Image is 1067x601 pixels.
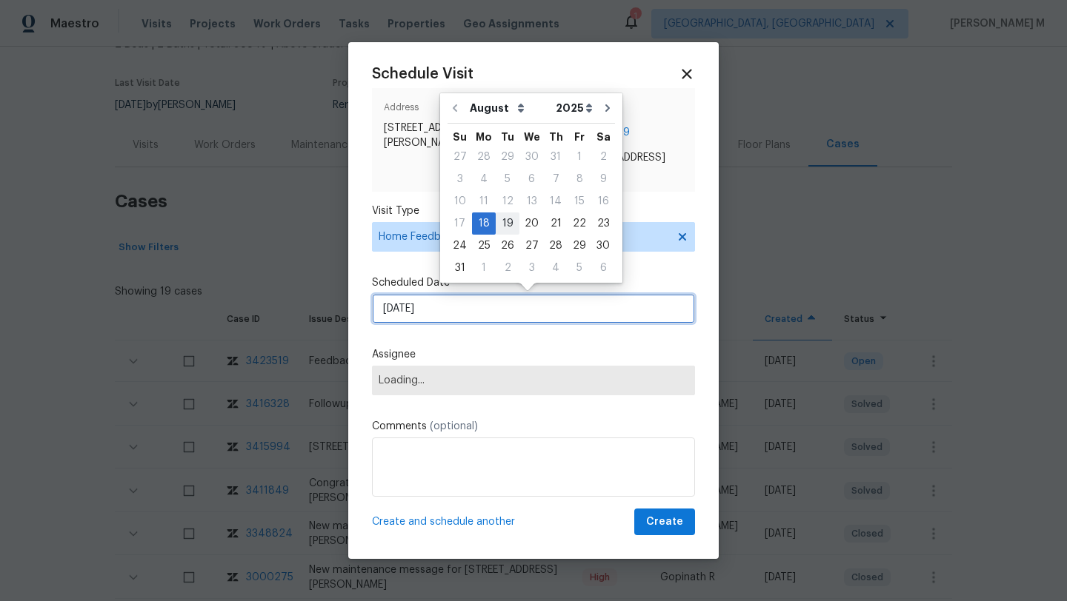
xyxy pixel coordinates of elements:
[544,191,568,212] div: 14
[519,191,544,212] div: 13
[448,212,472,235] div: Sun Aug 17 2025
[568,168,591,190] div: Fri Aug 08 2025
[448,257,472,279] div: Sun Aug 31 2025
[472,169,496,189] div: 4
[591,213,615,234] div: 23
[519,258,544,278] div: 3
[596,93,619,123] button: Go to next month
[549,132,563,142] abbr: Thursday
[448,147,472,167] div: 27
[472,190,496,212] div: Mon Aug 11 2025
[501,132,514,142] abbr: Tuesday
[430,421,478,432] span: (optional)
[568,213,591,234] div: 22
[544,169,568,189] div: 7
[372,347,695,362] label: Assignee
[519,212,544,235] div: Wed Aug 20 2025
[591,258,615,278] div: 6
[519,257,544,279] div: Wed Sep 03 2025
[496,213,519,234] div: 19
[372,514,515,529] span: Create and schedule another
[496,168,519,190] div: Tue Aug 05 2025
[591,168,615,190] div: Sat Aug 09 2025
[372,275,695,290] label: Scheduled Date
[448,168,472,190] div: Sun Aug 03 2025
[448,258,472,278] div: 31
[568,147,591,167] div: 1
[496,258,519,278] div: 2
[568,191,591,212] div: 15
[544,190,568,212] div: Thu Aug 14 2025
[496,257,519,279] div: Tue Sep 02 2025
[496,147,519,167] div: 29
[472,146,496,168] div: Mon Jul 28 2025
[519,146,544,168] div: Wed Jul 30 2025
[472,235,496,257] div: Mon Aug 25 2025
[519,190,544,212] div: Wed Aug 13 2025
[596,132,611,142] abbr: Saturday
[472,258,496,278] div: 1
[466,97,552,119] select: Month
[519,235,544,257] div: Wed Aug 27 2025
[448,213,472,234] div: 17
[591,191,615,212] div: 16
[519,213,544,234] div: 20
[568,190,591,212] div: Fri Aug 15 2025
[552,97,596,119] select: Year
[472,191,496,212] div: 11
[519,235,544,256] div: 27
[496,169,519,189] div: 5
[591,257,615,279] div: Sat Sep 06 2025
[544,147,568,167] div: 31
[544,168,568,190] div: Thu Aug 07 2025
[372,204,695,218] label: Visit Type
[568,235,591,257] div: Fri Aug 29 2025
[591,190,615,212] div: Sat Aug 16 2025
[496,235,519,257] div: Tue Aug 26 2025
[476,132,492,142] abbr: Monday
[448,235,472,256] div: 24
[544,235,568,257] div: Thu Aug 28 2025
[524,132,540,142] abbr: Wednesday
[574,132,585,142] abbr: Friday
[544,213,568,234] div: 21
[568,169,591,189] div: 8
[372,67,473,81] span: Schedule Visit
[472,168,496,190] div: Mon Aug 04 2025
[496,212,519,235] div: Tue Aug 19 2025
[591,146,615,168] div: Sat Aug 02 2025
[448,146,472,168] div: Sun Jul 27 2025
[646,513,683,531] span: Create
[544,258,568,278] div: 4
[453,132,467,142] abbr: Sunday
[472,235,496,256] div: 25
[496,190,519,212] div: Tue Aug 12 2025
[568,212,591,235] div: Fri Aug 22 2025
[568,146,591,168] div: Fri Aug 01 2025
[591,147,615,167] div: 2
[496,235,519,256] div: 26
[448,191,472,212] div: 10
[372,294,695,323] input: M/D/YYYY
[591,169,615,189] div: 9
[634,508,695,536] button: Create
[591,235,615,257] div: Sat Aug 30 2025
[496,191,519,212] div: 12
[448,169,472,189] div: 3
[544,212,568,235] div: Thu Aug 21 2025
[448,235,472,257] div: Sun Aug 24 2025
[679,66,695,82] span: Close
[384,100,501,121] span: Address
[379,375,688,386] span: Loading...
[591,235,615,256] div: 30
[472,257,496,279] div: Mon Sep 01 2025
[519,147,544,167] div: 30
[544,235,568,256] div: 28
[472,213,496,234] div: 18
[544,146,568,168] div: Thu Jul 31 2025
[384,121,501,150] span: [STREET_ADDRESS][PERSON_NAME]
[519,168,544,190] div: Wed Aug 06 2025
[372,419,695,434] label: Comments
[519,169,544,189] div: 6
[379,229,667,244] span: Home Feedback P1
